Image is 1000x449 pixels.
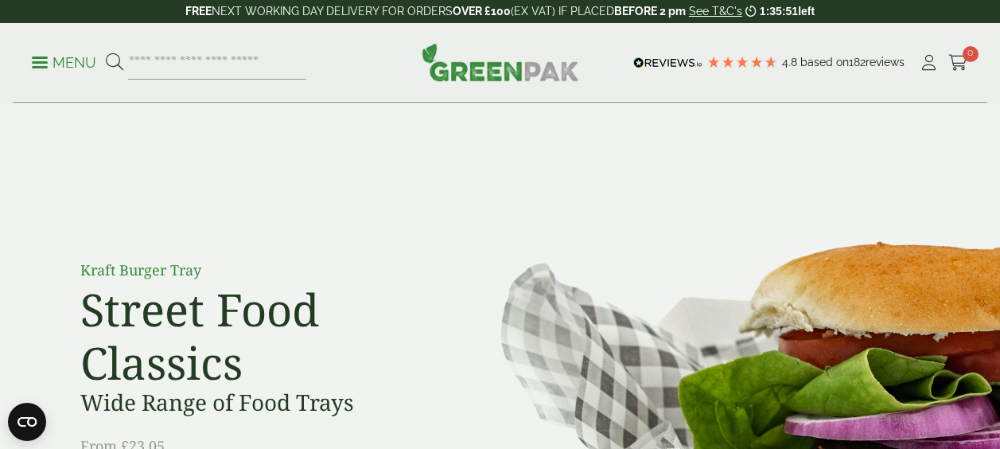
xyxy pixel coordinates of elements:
[706,55,778,69] div: 4.79 Stars
[80,283,438,389] h2: Street Food Classics
[422,43,579,81] img: GreenPak Supplies
[32,53,96,69] a: Menu
[782,56,800,68] span: 4.8
[948,51,968,75] a: 0
[80,389,438,416] h3: Wide Range of Food Trays
[32,53,96,72] p: Menu
[963,46,979,62] span: 0
[948,55,968,71] i: Cart
[919,55,939,71] i: My Account
[866,56,905,68] span: reviews
[798,5,815,18] span: left
[8,403,46,441] button: Open CMP widget
[760,5,798,18] span: 1:35:51
[689,5,742,18] a: See T&C's
[185,5,212,18] strong: FREE
[849,56,866,68] span: 182
[614,5,686,18] strong: BEFORE 2 pm
[80,260,438,281] p: Kraft Burger Tray
[453,5,511,18] strong: OVER £100
[633,57,702,68] img: REVIEWS.io
[800,56,849,68] span: Based on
